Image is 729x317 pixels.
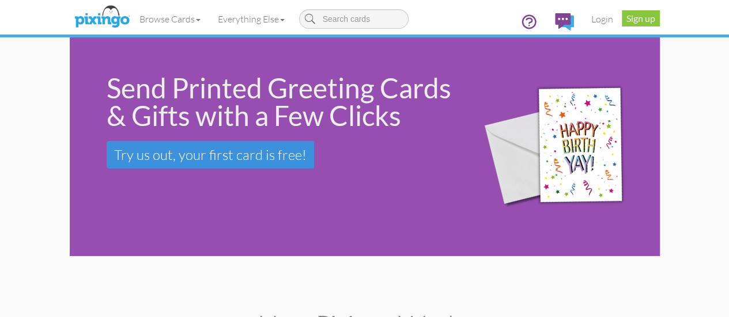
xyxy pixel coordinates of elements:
[114,146,307,163] span: Try us out, your first card is free!
[71,3,133,32] img: pixingo logo
[470,63,656,231] img: 942c5090-71ba-4bfc-9a92-ca782dcda692.png
[107,74,454,129] div: Send Printed Greeting Cards & Gifts with a Few Clicks
[299,9,409,29] input: Search cards
[622,10,660,26] a: Sign up
[131,5,209,33] a: Browse Cards
[583,5,622,33] a: Login
[555,13,574,30] img: comments.svg
[209,5,293,33] a: Everything Else
[107,141,314,169] a: Try us out, your first card is free!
